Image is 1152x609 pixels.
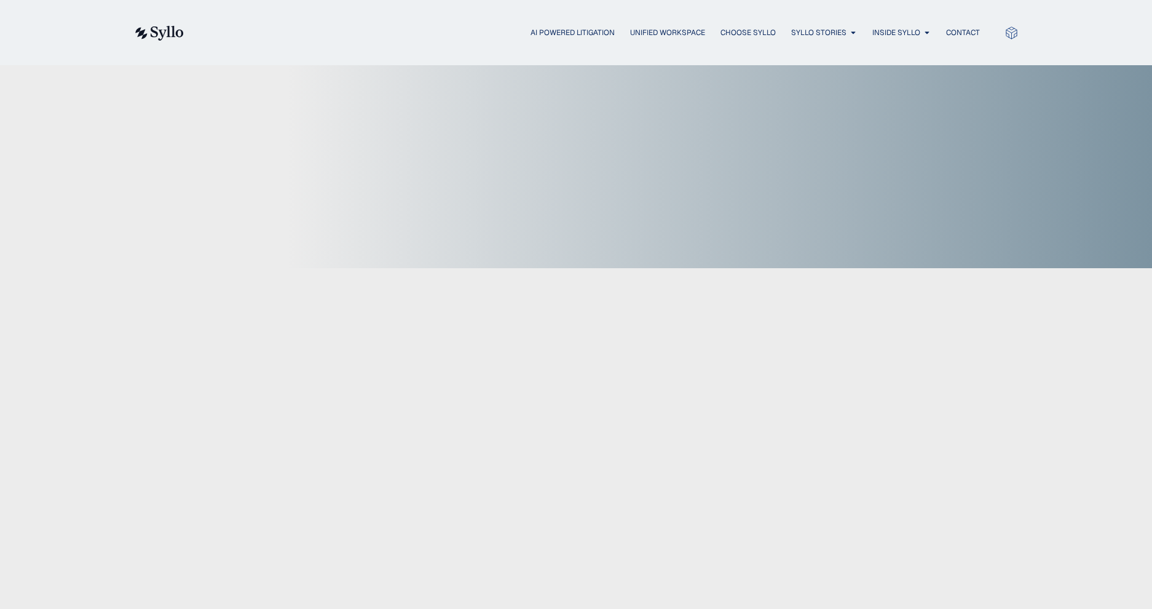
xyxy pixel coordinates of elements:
a: Choose Syllo [720,27,776,38]
a: Syllo Stories [791,27,846,38]
a: Contact [946,27,980,38]
a: AI Powered Litigation [531,27,615,38]
a: Inside Syllo [872,27,920,38]
nav: Menu [208,27,980,39]
a: Unified Workspace [630,27,705,38]
div: Menu Toggle [208,27,980,39]
img: syllo [133,26,184,41]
